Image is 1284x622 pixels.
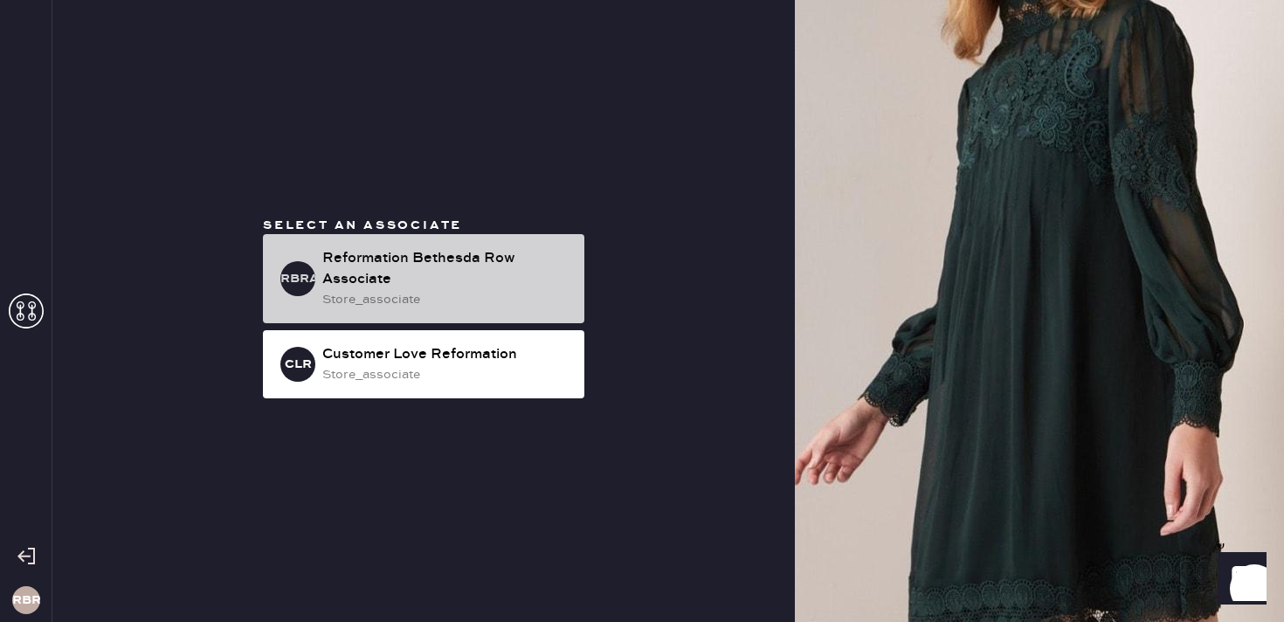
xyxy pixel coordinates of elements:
[322,290,570,309] div: store_associate
[280,273,315,285] h3: RBRA
[322,344,570,365] div: Customer Love Reformation
[1201,543,1276,619] iframe: Front Chat
[285,358,312,370] h3: CLR
[12,594,40,606] h3: RBR
[263,218,462,233] span: Select an associate
[322,248,570,290] div: Reformation Bethesda Row Associate
[322,365,570,384] div: store_associate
